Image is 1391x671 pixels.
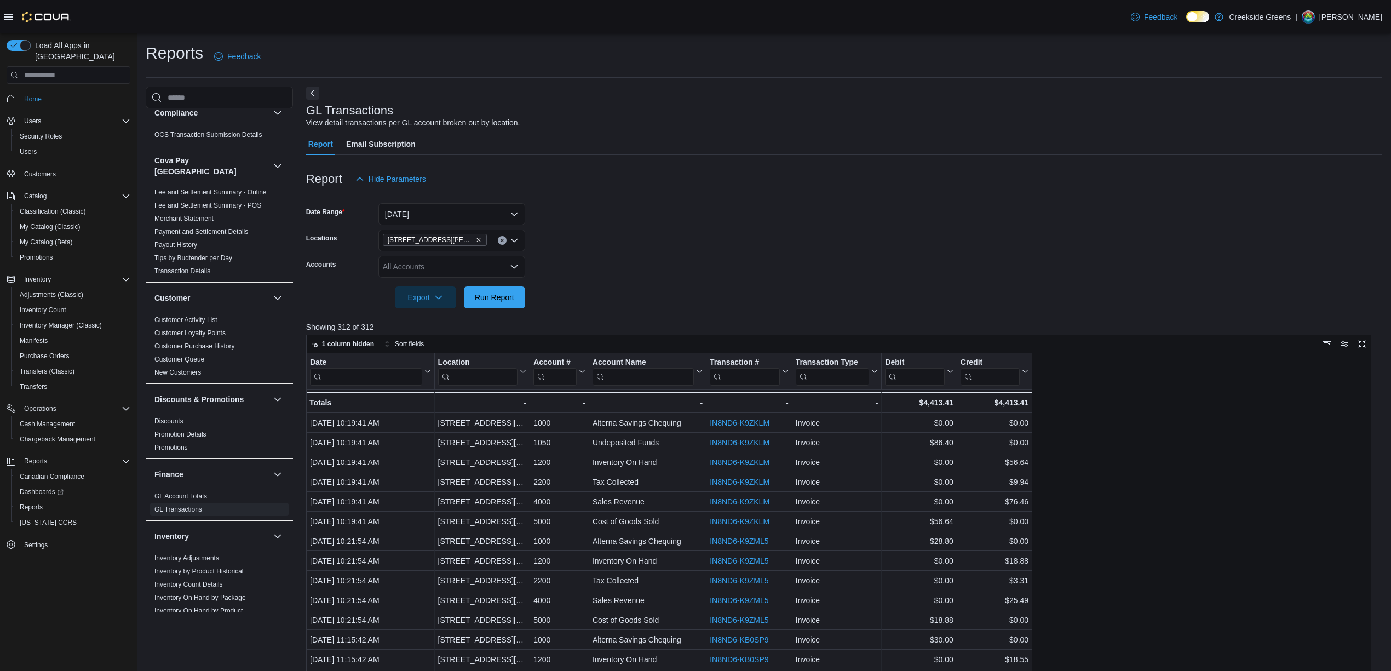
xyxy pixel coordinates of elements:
[306,234,337,243] label: Locations
[15,145,41,158] a: Users
[154,214,214,223] span: Merchant Statement
[154,554,219,562] a: Inventory Adjustments
[15,303,130,317] span: Inventory Count
[154,267,210,275] a: Transaction Details
[308,133,333,155] span: Report
[146,415,293,458] div: Discounts & Promotions
[306,173,342,186] h3: Report
[20,435,95,444] span: Chargeback Management
[154,394,244,405] h3: Discounts & Promotions
[961,456,1028,469] div: $56.64
[533,416,585,429] div: 1000
[593,396,703,409] div: -
[20,222,81,231] span: My Catalog (Classic)
[885,358,953,386] button: Debit
[271,393,284,406] button: Discounts & Promotions
[380,337,428,351] button: Sort fields
[154,594,246,601] a: Inventory On Hand by Package
[310,456,431,469] div: [DATE] 10:19:41 AM
[11,302,135,318] button: Inventory Count
[593,475,703,489] div: Tax Collected
[24,457,47,466] span: Reports
[2,113,135,129] button: Users
[146,42,203,64] h1: Reports
[20,91,130,105] span: Home
[154,342,235,351] span: Customer Purchase History
[593,515,703,528] div: Cost of Goods Sold
[401,286,450,308] span: Export
[307,337,378,351] button: 1 column hidden
[154,417,183,425] a: Discounts
[24,117,41,125] span: Users
[2,90,135,106] button: Home
[310,358,431,386] button: Date
[11,318,135,333] button: Inventory Manager (Classic)
[2,401,135,416] button: Operations
[15,365,130,378] span: Transfers (Classic)
[22,12,71,22] img: Cova
[11,416,135,432] button: Cash Management
[20,190,130,203] span: Catalog
[20,455,51,468] button: Reports
[1186,11,1209,22] input: Dark Mode
[11,484,135,500] a: Dashboards
[533,475,585,489] div: 2200
[593,358,694,386] div: Account Name
[154,531,189,542] h3: Inventory
[961,475,1028,489] div: $9.94
[20,488,64,496] span: Dashboards
[154,293,269,303] button: Customer
[378,203,525,225] button: [DATE]
[438,475,526,489] div: [STREET_ADDRESS][PERSON_NAME]
[15,319,130,332] span: Inventory Manager (Classic)
[498,236,507,245] button: Clear input
[20,306,66,314] span: Inventory Count
[154,107,198,118] h3: Compliance
[154,215,214,222] a: Merchant Statement
[154,505,202,514] span: GL Transactions
[15,236,130,249] span: My Catalog (Beta)
[885,416,953,429] div: $0.00
[20,352,70,360] span: Purchase Orders
[15,220,130,233] span: My Catalog (Classic)
[11,204,135,219] button: Classification (Classic)
[346,133,416,155] span: Email Subscription
[15,501,47,514] a: Reports
[710,537,768,546] a: IN8ND6-K9ZML5
[438,436,526,449] div: [STREET_ADDRESS][PERSON_NAME]
[796,475,878,489] div: Invoice
[796,396,878,409] div: -
[710,358,780,386] div: Transaction # URL
[593,416,703,429] div: Alterna Savings Chequing
[1302,10,1315,24] div: Pat McCaffrey
[15,288,88,301] a: Adjustments (Classic)
[306,322,1382,332] p: Showing 312 of 312
[154,368,201,377] span: New Customers
[15,288,130,301] span: Adjustments (Classic)
[533,456,585,469] div: 1200
[438,456,526,469] div: [STREET_ADDRESS][PERSON_NAME]
[510,236,519,245] button: Open list of options
[2,454,135,469] button: Reports
[154,316,217,324] span: Customer Activity List
[154,254,232,262] a: Tips by Budtender per Day
[15,485,68,498] a: Dashboards
[885,475,953,489] div: $0.00
[1126,6,1182,28] a: Feedback
[15,303,71,317] a: Inventory Count
[15,417,79,431] a: Cash Management
[11,250,135,265] button: Promotions
[475,292,514,303] span: Run Report
[154,355,204,363] a: Customer Queue
[154,417,183,426] span: Discounts
[310,358,422,368] div: Date
[475,237,482,243] button: Remove 19 Reuben Crescent from selection in this group
[510,262,519,271] button: Open list of options
[322,340,374,348] span: 1 column hidden
[24,95,42,104] span: Home
[15,380,51,393] a: Transfers
[710,497,769,506] a: IN8ND6-K9ZKLM
[438,495,526,508] div: [STREET_ADDRESS][PERSON_NAME]
[11,144,135,159] button: Users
